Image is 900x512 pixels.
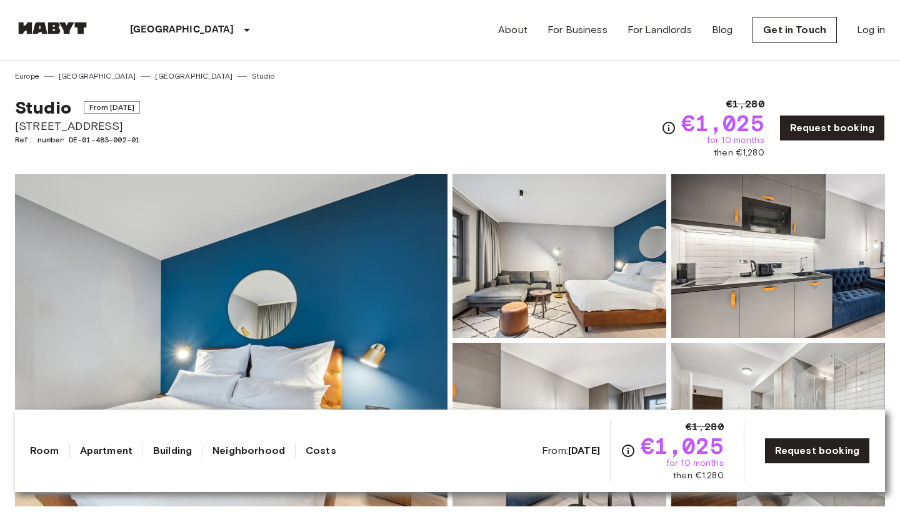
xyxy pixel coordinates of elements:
a: For Business [547,22,607,37]
span: [STREET_ADDRESS] [15,118,140,134]
span: then €1,280 [714,147,764,159]
span: €1,280 [686,420,724,435]
a: Apartment [80,443,132,458]
img: Habyt [15,22,90,34]
span: Ref. number DE-01-483-002-01 [15,134,140,145]
span: €1,025 [641,435,724,457]
span: for 10 months [707,134,764,147]
svg: Check cost overview for full price breakdown. Please note that discounts apply to new joiners onl... [621,443,636,458]
a: For Landlords [627,22,692,37]
svg: Check cost overview for full price breakdown. Please note that discounts apply to new joiners onl... [661,121,676,135]
b: [DATE] [568,445,600,456]
p: [GEOGRAPHIC_DATA] [130,22,234,37]
a: Log in [857,22,885,37]
a: [GEOGRAPHIC_DATA] [59,71,136,82]
span: €1,280 [726,97,764,112]
a: Costs [306,443,336,458]
span: Studio [15,97,71,118]
span: €1,025 [681,112,764,134]
a: Building [153,443,192,458]
a: Studio [252,71,274,82]
span: From [DATE] [84,101,141,114]
a: Blog [712,22,733,37]
a: Europe [15,71,39,82]
img: Picture of unit DE-01-483-002-01 [671,174,885,338]
img: Picture of unit DE-01-483-002-01 [452,174,666,338]
a: Get in Touch [752,17,837,43]
a: Room [30,443,59,458]
span: for 10 months [666,457,724,470]
span: From: [542,444,600,458]
span: then €1,280 [673,470,724,482]
a: Neighborhood [212,443,285,458]
a: Request booking [764,438,870,464]
a: [GEOGRAPHIC_DATA] [155,71,232,82]
img: Marketing picture of unit DE-01-483-002-01 [15,174,447,506]
a: Request booking [779,115,885,141]
img: Picture of unit DE-01-483-002-01 [671,343,885,506]
img: Picture of unit DE-01-483-002-01 [452,343,666,506]
a: About [498,22,527,37]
